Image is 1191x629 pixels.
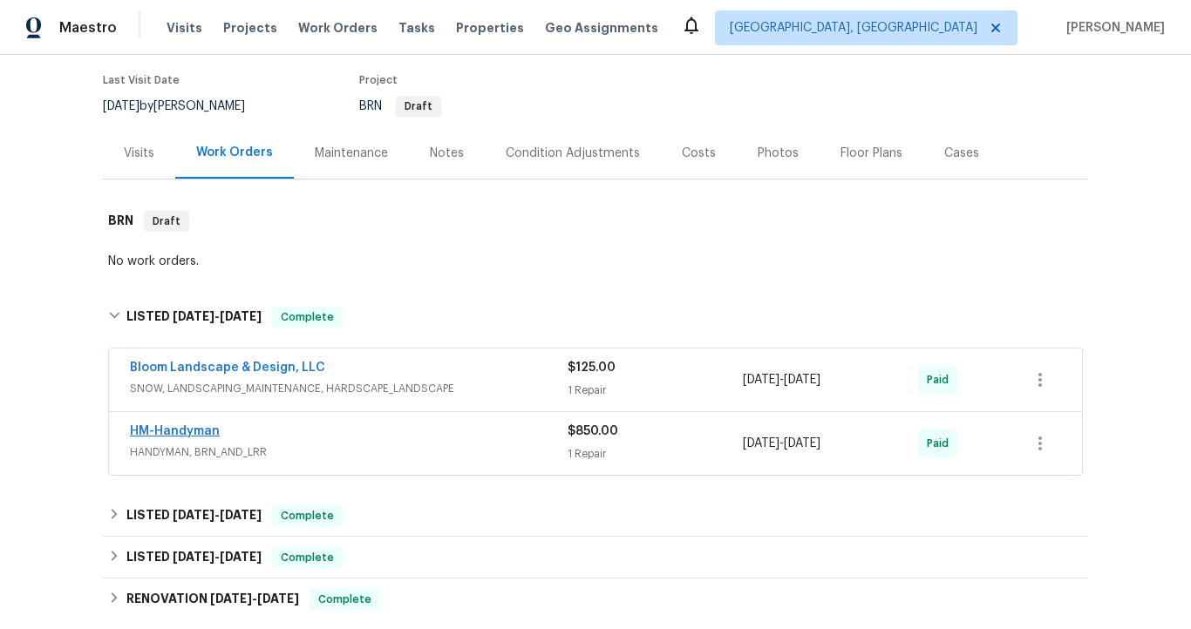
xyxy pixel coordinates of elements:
[126,505,262,526] h6: LISTED
[274,308,341,326] span: Complete
[103,96,266,117] div: by [PERSON_NAME]
[398,22,435,34] span: Tasks
[167,19,202,37] span: Visits
[682,145,716,162] div: Costs
[456,19,524,37] span: Properties
[944,145,979,162] div: Cases
[257,592,299,605] span: [DATE]
[146,213,187,230] span: Draft
[298,19,378,37] span: Work Orders
[743,371,820,389] span: -
[103,289,1088,345] div: LISTED [DATE]-[DATE]Complete
[568,425,618,437] span: $850.00
[103,193,1088,249] div: BRN Draft
[108,253,1083,270] div: No work orders.
[124,145,154,162] div: Visits
[173,310,262,322] span: -
[506,145,640,162] div: Condition Adjustments
[130,425,220,437] a: HM-Handyman
[103,100,140,112] span: [DATE]
[730,19,977,37] span: [GEOGRAPHIC_DATA], [GEOGRAPHIC_DATA]
[220,509,262,521] span: [DATE]
[359,100,441,112] span: BRN
[210,592,299,605] span: -
[841,145,902,162] div: Floor Plans
[126,589,299,610] h6: RENOVATION
[196,144,273,161] div: Work Orders
[130,380,568,397] span: SNOW, LANDSCAPING_MAINTENANCE, HARDSCAPE_LANDSCAPE
[274,507,341,524] span: Complete
[108,211,133,232] h6: BRN
[398,101,439,112] span: Draft
[315,145,388,162] div: Maintenance
[927,371,956,389] span: Paid
[103,495,1088,537] div: LISTED [DATE]-[DATE]Complete
[545,19,658,37] span: Geo Assignments
[927,435,956,452] span: Paid
[743,435,820,452] span: -
[220,310,262,322] span: [DATE]
[173,509,262,521] span: -
[130,443,568,461] span: HANDYMAN, BRN_AND_LRR
[173,509,214,521] span: [DATE]
[173,310,214,322] span: [DATE]
[784,374,820,386] span: [DATE]
[223,19,277,37] span: Projects
[1059,19,1165,37] span: [PERSON_NAME]
[274,549,341,566] span: Complete
[784,437,820,450] span: [DATE]
[311,591,378,608] span: Complete
[103,537,1088,578] div: LISTED [DATE]-[DATE]Complete
[758,145,799,162] div: Photos
[220,551,262,563] span: [DATE]
[359,75,398,85] span: Project
[126,547,262,568] h6: LISTED
[130,362,325,374] a: Bloom Landscape & Design, LLC
[59,19,117,37] span: Maestro
[103,75,180,85] span: Last Visit Date
[173,551,262,563] span: -
[173,551,214,563] span: [DATE]
[210,592,252,605] span: [DATE]
[430,145,464,162] div: Notes
[743,374,779,386] span: [DATE]
[568,445,743,463] div: 1 Repair
[103,578,1088,620] div: RENOVATION [DATE]-[DATE]Complete
[568,382,743,399] div: 1 Repair
[743,437,779,450] span: [DATE]
[568,362,616,374] span: $125.00
[126,307,262,328] h6: LISTED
